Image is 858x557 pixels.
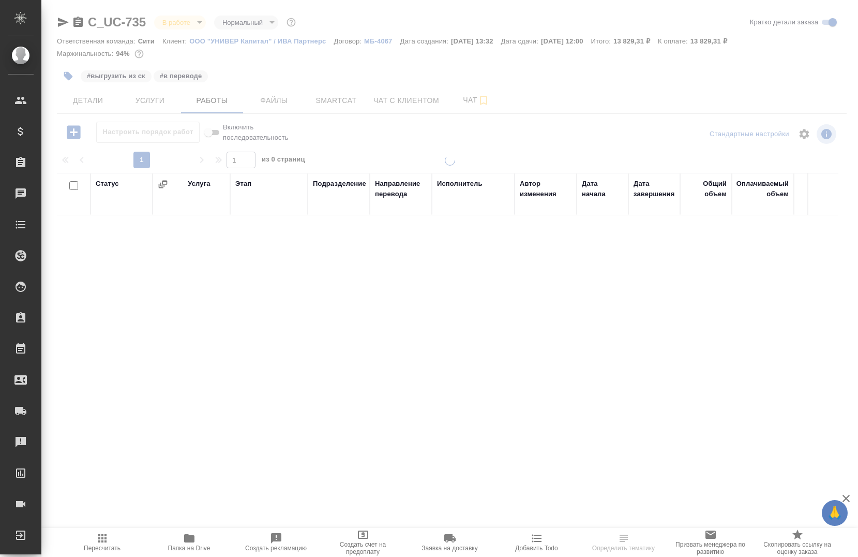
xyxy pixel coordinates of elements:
div: Автор изменения [520,179,571,199]
span: Создать рекламацию [245,545,307,552]
button: Создать счет на предоплату [320,528,407,557]
div: Статус [96,179,119,189]
div: Подразделение [313,179,366,189]
span: Папка на Drive [168,545,210,552]
span: Заявка на доставку [422,545,477,552]
div: Дата завершения [634,179,675,199]
div: Услуга [188,179,210,189]
button: Определить тематику [580,528,667,557]
button: Пересчитать [59,528,146,557]
button: 🙏 [822,500,848,526]
button: Сгруппировать [158,179,168,189]
span: Определить тематику [592,545,655,552]
span: Скопировать ссылку на оценку заказа [760,541,835,555]
div: Направление перевода [375,179,427,199]
span: Пересчитать [84,545,121,552]
span: Создать счет на предоплату [326,541,400,555]
span: Добавить Todo [515,545,558,552]
div: Общий объем [685,179,727,199]
button: Заявка на доставку [407,528,493,557]
div: Оплачиваемый объем [736,179,789,199]
div: Дата начала [582,179,623,199]
button: Призвать менеджера по развитию [667,528,754,557]
button: Скопировать ссылку на оценку заказа [754,528,841,557]
button: Добавить Todo [493,528,580,557]
span: Призвать менеджера по развитию [673,541,748,555]
button: Создать рекламацию [233,528,320,557]
button: Папка на Drive [146,528,233,557]
span: 🙏 [826,502,844,524]
div: Исполнитель [437,179,483,189]
div: Этап [235,179,251,189]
